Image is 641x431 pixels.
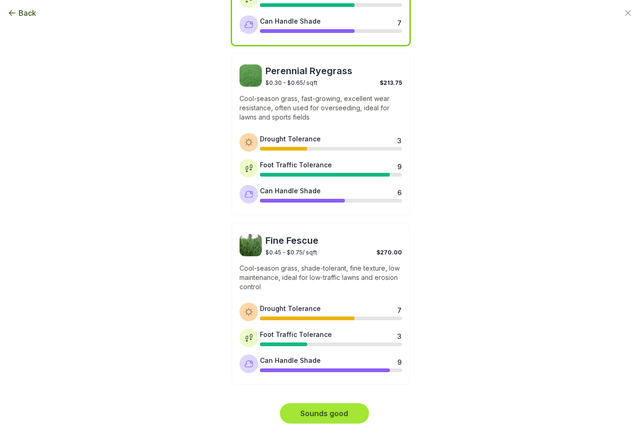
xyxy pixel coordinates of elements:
[260,186,321,196] div: Can Handle Shade
[397,331,401,339] div: 3
[397,357,401,365] div: 9
[265,79,317,86] span: $0.30 - $0.65 / sqft
[397,305,401,313] div: 7
[260,355,321,365] div: Can Handle Shade
[397,162,401,169] div: 9
[265,249,317,256] span: $0.45 - $0.75 / sqft
[244,359,253,368] img: Shade tolerance icon
[244,307,253,317] img: Drought tolerance icon
[240,64,262,87] img: Perennial Ryegrass sod image
[244,190,253,199] img: Shade tolerance icon
[240,234,262,256] img: Fine Fescue sod image
[265,234,402,247] span: Fine Fescue
[397,188,401,195] div: 6
[260,330,332,339] div: Foot Traffic Tolerance
[280,403,369,424] button: Sounds good
[380,79,402,86] span: $213.75
[240,94,402,122] p: Cool-season grass, fast-growing, excellent wear resistance, often used for overseeding, ideal for...
[265,64,402,77] span: Perennial Ryegrass
[260,134,321,144] div: Drought Tolerance
[376,249,402,256] span: $270.00
[260,304,321,313] div: Drought Tolerance
[244,333,253,342] img: Foot traffic tolerance icon
[397,136,401,143] div: 3
[19,7,36,19] span: Back
[244,164,253,173] img: Foot traffic tolerance icon
[240,264,402,292] p: Cool-season grass, shade-tolerant, fine texture, low maintenance, ideal for low-traffic lawns and...
[260,160,332,170] div: Foot Traffic Tolerance
[7,7,36,19] button: Back
[244,138,253,147] img: Drought tolerance icon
